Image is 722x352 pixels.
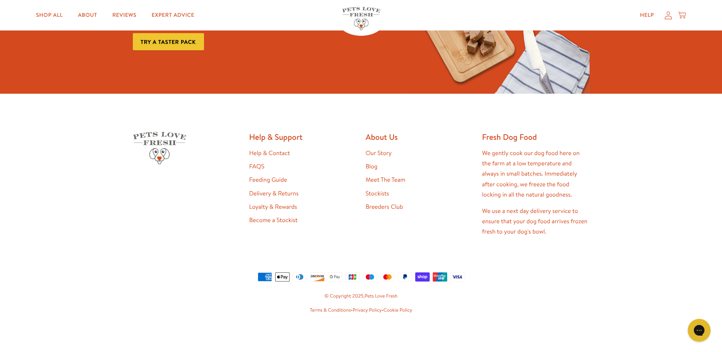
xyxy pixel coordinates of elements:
[133,292,590,301] small: © Copyright 2025,
[133,132,186,164] img: Pets Love Fresh
[366,132,473,142] h2: About Us
[366,203,403,211] a: Breeders Club
[30,8,69,23] a: Shop All
[146,8,201,23] a: Expert Advice
[133,33,204,50] a: Try a taster pack
[384,307,412,314] a: Cookie Policy
[106,8,142,23] a: Reviews
[249,176,287,184] a: Feeding Guide
[133,306,590,315] small: • •
[634,8,660,23] a: Help
[342,7,380,30] img: Pets Love Fresh
[249,162,265,171] a: FAQS
[249,132,357,142] h2: Help & Support
[366,149,392,157] a: Our Story
[684,316,714,344] iframe: Gorgias live chat messenger
[72,8,103,23] a: About
[366,189,389,198] a: Stockists
[249,149,290,157] a: Help & Contact
[310,307,351,314] a: Terms & Conditions
[249,189,299,198] a: Delivery & Returns
[482,132,590,142] h2: Fresh Dog Food
[482,206,590,237] p: We use a next day delivery service to ensure that your dog food arrives frozen fresh to your dog'...
[366,176,405,184] a: Meet The Team
[249,203,297,211] a: Loyalty & Rewards
[352,307,381,314] a: Privacy Policy
[365,293,397,299] a: Pets Love Fresh
[482,148,590,200] p: We gently cook our dog food here on the farm at a low temperature and always in small batches. Im...
[366,162,378,171] a: Blog
[249,216,298,224] a: Become a Stockist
